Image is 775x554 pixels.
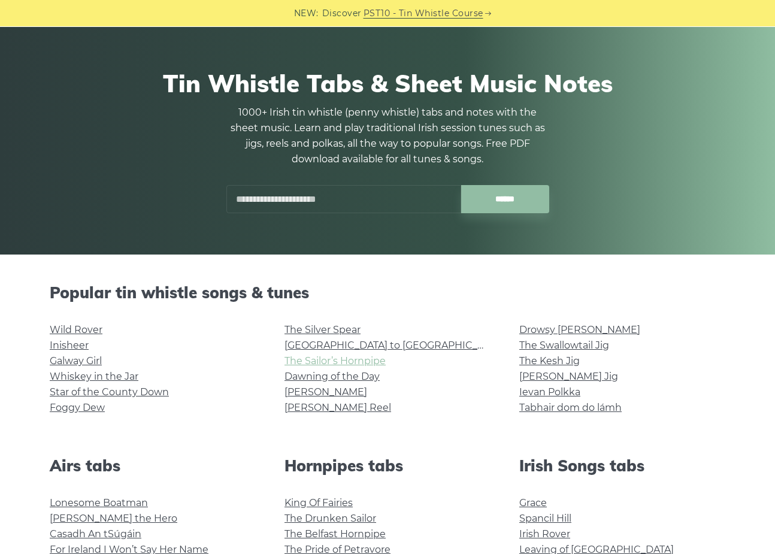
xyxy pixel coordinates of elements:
a: The Belfast Hornpipe [284,528,386,540]
a: Spancil Hill [519,513,571,524]
a: Galway Girl [50,355,102,367]
a: The Sailor’s Hornpipe [284,355,386,367]
a: [GEOGRAPHIC_DATA] to [GEOGRAPHIC_DATA] [284,340,505,351]
a: The Silver Spear [284,324,361,335]
a: Dawning of the Day [284,371,380,382]
a: Irish Rover [519,528,570,540]
a: Grace [519,497,547,508]
a: Foggy Dew [50,402,105,413]
a: Whiskey in the Jar [50,371,138,382]
a: Wild Rover [50,324,102,335]
a: Tabhair dom do lámh [519,402,622,413]
a: [PERSON_NAME] Reel [284,402,391,413]
h2: Hornpipes tabs [284,456,491,475]
a: [PERSON_NAME] the Hero [50,513,177,524]
a: PST10 - Tin Whistle Course [364,7,483,20]
a: Inisheer [50,340,89,351]
a: [PERSON_NAME] [284,386,367,398]
a: The Drunken Sailor [284,513,376,524]
p: 1000+ Irish tin whistle (penny whistle) tabs and notes with the sheet music. Learn and play tradi... [226,105,549,167]
a: The Swallowtail Jig [519,340,609,351]
a: Lonesome Boatman [50,497,148,508]
h2: Irish Songs tabs [519,456,725,475]
a: Star of the County Down [50,386,169,398]
h2: Airs tabs [50,456,256,475]
h2: Popular tin whistle songs & tunes [50,283,725,302]
a: Drowsy [PERSON_NAME] [519,324,640,335]
h1: Tin Whistle Tabs & Sheet Music Notes [50,69,725,98]
a: The Kesh Jig [519,355,580,367]
a: [PERSON_NAME] Jig [519,371,618,382]
a: Ievan Polkka [519,386,580,398]
span: Discover [322,7,362,20]
a: Casadh An tSúgáin [50,528,141,540]
a: King Of Fairies [284,497,353,508]
span: NEW: [294,7,319,20]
